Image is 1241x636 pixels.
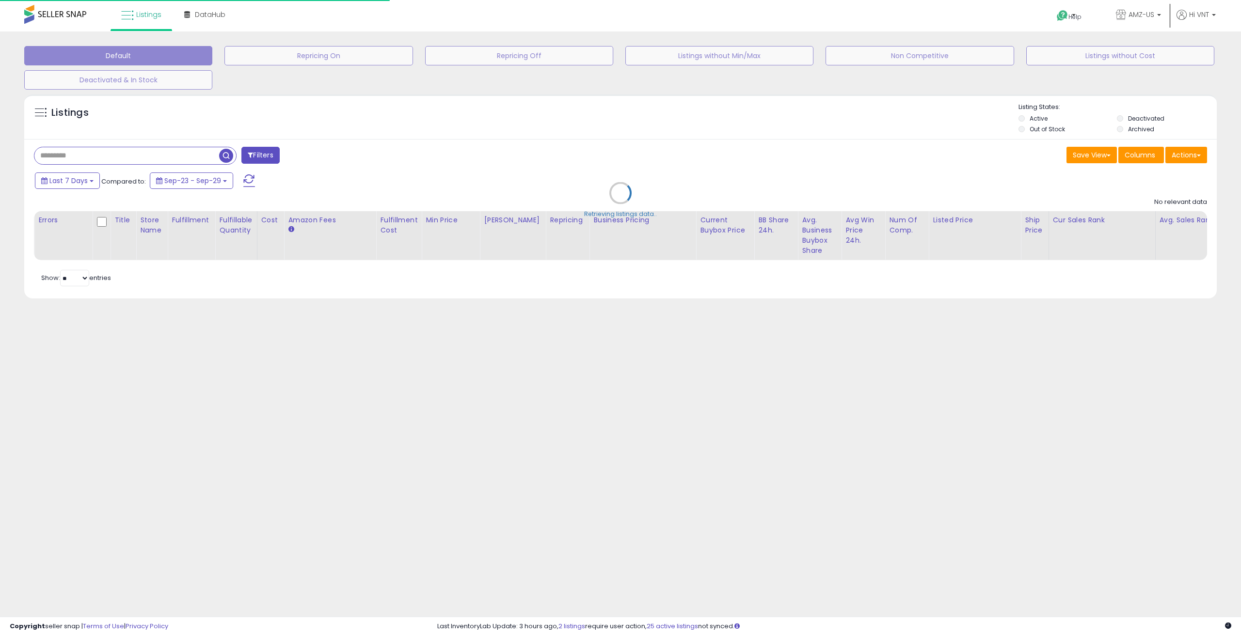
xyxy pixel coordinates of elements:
[136,10,161,19] span: Listings
[1049,2,1100,31] a: Help
[24,70,212,90] button: Deactivated & In Stock
[1056,10,1068,22] i: Get Help
[24,46,212,65] button: Default
[584,210,657,218] div: Retrieving listings data..
[1129,10,1154,19] span: AMZ-US
[1026,46,1214,65] button: Listings without Cost
[1189,10,1209,19] span: Hi VNT
[195,10,225,19] span: DataHub
[224,46,413,65] button: Repricing On
[425,46,613,65] button: Repricing Off
[826,46,1014,65] button: Non Competitive
[625,46,813,65] button: Listings without Min/Max
[1068,13,1082,21] span: Help
[1177,10,1216,31] a: Hi VNT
